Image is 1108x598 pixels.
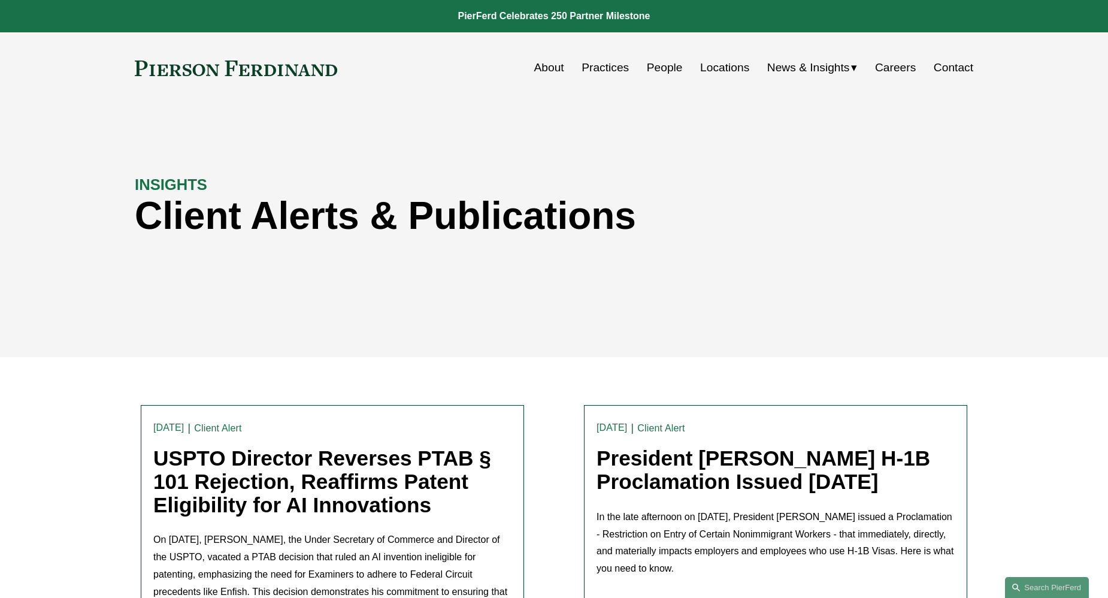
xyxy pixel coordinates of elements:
a: Contact [934,56,973,79]
time: [DATE] [153,423,184,433]
a: People [647,56,683,79]
a: Locations [700,56,749,79]
p: In the late afternoon on [DATE], President [PERSON_NAME] issued a Proclamation - Restriction on E... [597,509,955,578]
a: USPTO Director Reverses PTAB § 101 Rejection, Reaffirms Patent Eligibility for AI Innovations [153,446,491,516]
a: Search this site [1005,577,1089,598]
h1: Client Alerts & Publications [135,194,764,238]
a: Client Alert [637,423,685,433]
a: Client Alert [194,423,241,433]
a: folder dropdown [767,56,858,79]
a: Careers [875,56,916,79]
span: News & Insights [767,58,850,78]
a: About [534,56,564,79]
time: [DATE] [597,423,627,433]
strong: INSIGHTS [135,176,207,193]
a: President [PERSON_NAME] H-1B Proclamation Issued [DATE] [597,446,930,493]
a: Practices [582,56,629,79]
